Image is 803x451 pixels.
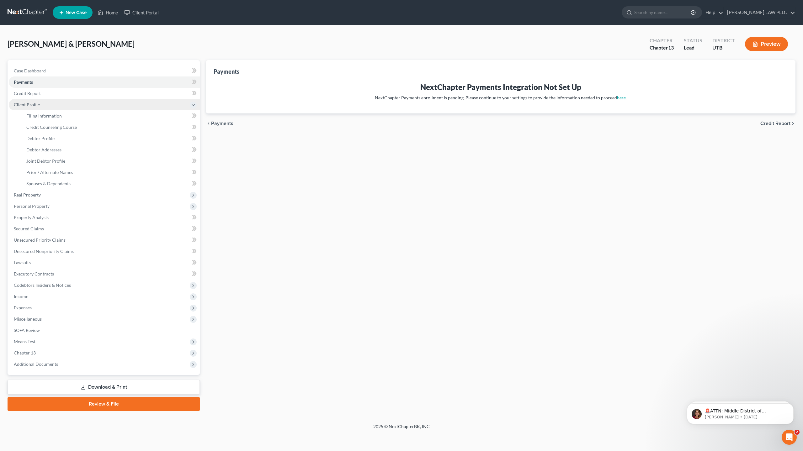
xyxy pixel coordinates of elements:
a: Secured Claims [9,223,200,234]
span: 2 [795,430,800,435]
a: Home [94,7,121,18]
a: Credit Report [9,88,200,99]
a: Client Portal [121,7,162,18]
div: Payments [214,68,239,75]
a: Help [702,7,723,18]
a: Prior / Alternate Names [21,167,200,178]
span: Credit Report [760,121,790,126]
span: Unsecured Priority Claims [14,237,66,243]
span: Payments [14,79,33,85]
span: Additional Documents [14,361,58,367]
a: Filing Information [21,110,200,122]
span: SOFA Review [14,328,40,333]
span: Joint Debtor Profile [26,158,65,164]
a: Unsecured Nonpriority Claims [9,246,200,257]
a: Case Dashboard [9,65,200,76]
span: Chapter 13 [14,350,36,355]
a: here [617,95,626,100]
span: Miscellaneous [14,316,42,322]
a: Lawsuits [9,257,200,268]
a: Credit Counseling Course [21,122,200,133]
div: Chapter [650,37,674,44]
span: Case Dashboard [14,68,46,73]
a: Spouses & Dependents [21,178,200,189]
span: Debtor Profile [26,136,55,141]
div: 2025 © NextChapterBK, INC [223,423,580,435]
span: Spouses & Dependents [26,181,71,186]
a: [PERSON_NAME] LAW PLLC [724,7,795,18]
p: Message from Katie, sent 3w ago [27,24,108,30]
span: Filing Information [26,113,62,118]
span: Payments [211,121,233,126]
h3: NextChapter Payments Integration Not Set Up [219,82,783,92]
span: Credit Report [14,91,41,96]
span: Codebtors Insiders & Notices [14,282,71,288]
a: Debtor Profile [21,133,200,144]
button: chevron_left Payments [206,121,233,126]
span: Property Analysis [14,215,49,220]
p: NextChapter Payments enrollment is pending. Please continue to your settings to provide the infor... [219,95,783,101]
a: Joint Debtor Profile [21,155,200,167]
span: 🚨ATTN: Middle District of [US_STATE] The court has added a new Credit Counseling Field that we ne... [27,18,106,73]
div: UTB [712,44,735,51]
span: Personal Property [14,203,50,209]
span: Debtor Addresses [26,147,61,152]
input: Search by name... [634,7,692,18]
span: Real Property [14,192,41,197]
span: Unsecured Nonpriority Claims [14,249,74,254]
div: District [712,37,735,44]
span: Prior / Alternate Names [26,170,73,175]
i: chevron_right [790,121,795,126]
span: Expenses [14,305,32,310]
div: Status [684,37,702,44]
span: Credit Counseling Course [26,124,77,130]
button: Preview [745,37,788,51]
span: New Case [66,10,87,15]
a: Download & Print [8,380,200,395]
iframe: Intercom notifications message [678,390,803,434]
a: SOFA Review [9,325,200,336]
span: Client Profile [14,102,40,107]
span: Income [14,294,28,299]
span: 13 [668,45,674,50]
a: Payments [9,76,200,88]
span: Secured Claims [14,226,44,231]
i: chevron_left [206,121,211,126]
a: Property Analysis [9,212,200,223]
span: [PERSON_NAME] & [PERSON_NAME] [8,39,135,48]
iframe: Intercom live chat [782,430,797,445]
span: Executory Contracts [14,271,54,276]
a: Debtor Addresses [21,144,200,155]
span: Lawsuits [14,260,31,265]
a: Unsecured Priority Claims [9,234,200,246]
a: Review & File [8,397,200,411]
div: Chapter [650,44,674,51]
div: Lead [684,44,702,51]
span: Means Test [14,339,35,344]
a: Executory Contracts [9,268,200,280]
button: Credit Report chevron_right [760,121,795,126]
